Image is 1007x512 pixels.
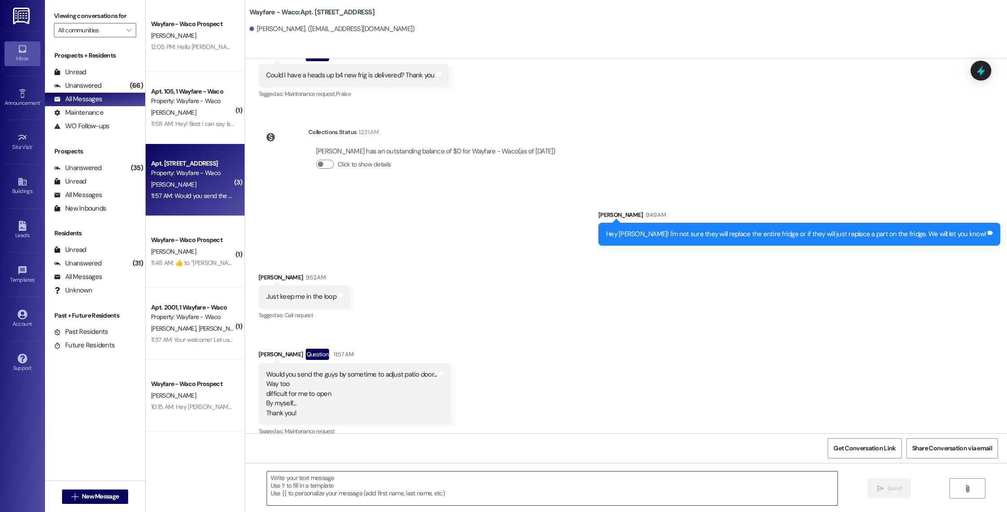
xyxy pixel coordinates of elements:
i:  [877,485,884,492]
span: [PERSON_NAME] [151,391,196,400]
span: [PERSON_NAME] [198,324,243,332]
div: Apt. 2001, 1 Wayfare - Waco [151,303,234,312]
i:  [964,485,971,492]
div: Could I have a heads up b4 new frig is delivered? Thank you [266,71,435,80]
span: Call request [285,311,313,319]
div: Would you send the guys by sometime to adjust patio door... Way too difficult for me to open By m... [266,370,437,418]
div: 12:05 PM: Hello [PERSON_NAME], I wanted to touch base with you and see if you were still interest... [151,43,715,51]
a: Account [4,307,40,331]
label: Click to show details [338,160,391,169]
div: 9:52 AM [303,273,325,282]
div: (66) [128,79,145,93]
a: Site Visit • [4,130,40,154]
div: Unknown [54,286,92,295]
div: [PERSON_NAME] has an outstanding balance of $0 for Wayfare - Waco (as of [DATE]) [316,147,556,156]
b: Wayfare - Waco: Apt. [STREET_ADDRESS] [250,8,374,17]
span: Praise [336,90,351,98]
label: Viewing conversations for [54,9,136,23]
div: Past + Future Residents [45,311,145,320]
div: New Inbounds [54,204,106,213]
a: Leads [4,218,40,243]
div: All Messages [54,94,102,104]
div: Unanswered [54,81,102,90]
i:  [71,493,78,500]
div: 10:15 AM: Hey [PERSON_NAME], we sent your new lease agreement over to be E-signed. Please let me ... [151,403,502,411]
span: • [40,99,41,105]
span: [PERSON_NAME] [151,108,196,117]
div: Property: Wayfare - Waco [151,96,234,106]
div: 12:31 AM [356,127,379,137]
div: Unanswered [54,259,102,268]
div: Unanswered [54,163,102,173]
div: Collections Status [308,127,356,137]
div: [PERSON_NAME] [258,349,451,363]
span: • [35,275,36,282]
div: (31) [130,256,145,270]
div: Apt. [STREET_ADDRESS] [151,159,234,168]
div: Wayfare - Waco Prospect [151,19,234,29]
a: Templates • [4,263,40,287]
div: Apt. 105, 1 Wayfare - Waco [151,87,234,96]
div: Wayfare - Waco Prospect [151,235,234,245]
div: Just keep me in the loop [266,292,336,301]
button: Share Conversation via email [906,438,998,458]
div: Property: Wayfare - Waco [151,168,234,178]
div: Wayfare - Waco Prospect [151,379,234,389]
div: [PERSON_NAME] [598,210,1000,223]
span: Maintenance request [285,427,335,435]
div: Tagged as: [258,425,451,438]
button: Send [868,478,911,499]
span: [PERSON_NAME] [151,180,196,189]
div: 11:58 AM: Hey! Best I can say is [DATE]. The [DEMOGRAPHIC_DATA] that runs this job site pays us o... [151,120,607,128]
a: Buildings [4,174,40,198]
div: 11:57 AM [331,350,353,359]
div: Tagged as: [258,87,449,100]
a: Inbox [4,41,40,66]
div: 11:37 AM: Your welcome! Let us know if you need anything. [151,336,300,344]
button: New Message [62,490,129,504]
div: Unread [54,245,86,255]
button: Get Conversation Link [828,438,901,458]
div: (35) [129,161,145,175]
div: All Messages [54,190,102,200]
div: [PERSON_NAME]. ([EMAIL_ADDRESS][DOMAIN_NAME]) [250,24,415,34]
div: WO Follow-ups [54,121,109,131]
span: [PERSON_NAME] [151,324,199,332]
img: ResiDesk Logo [13,8,31,24]
div: All Messages [54,272,102,282]
div: Property: Wayfare - Waco [151,312,234,322]
div: Tagged as: [258,309,351,322]
span: Share Conversation via email [912,444,992,453]
span: Get Conversation Link [833,444,896,453]
input: All communities [58,23,122,37]
div: Maintenance [54,108,103,117]
span: • [32,143,34,149]
div: Residents [45,229,145,238]
div: Future Residents [54,341,115,350]
span: [PERSON_NAME] [151,31,196,40]
div: Question [306,349,330,360]
span: Send [887,484,901,493]
div: [PERSON_NAME] [258,273,351,285]
div: Prospects [45,147,145,156]
i:  [126,27,131,34]
div: Hey [PERSON_NAME]! I'm not sure they will replace the entire fridge or if they will just replace ... [606,229,986,239]
a: Support [4,351,40,375]
div: 11:57 AM: Would you send the guys by sometime to adjust patio door... Way too difficult for me to... [151,192,476,200]
div: Unread [54,67,86,77]
div: Unread [54,177,86,186]
span: New Message [82,492,119,501]
div: Past Residents [54,327,108,337]
div: 11:48 AM: ​👍​ to “ [PERSON_NAME] (Wayfare - Waco): Hey [PERSON_NAME]! We are still waiting for th... [151,259,763,267]
div: Apt. [STREET_ADDRESS] [151,447,234,456]
div: Prospects + Residents [45,51,145,60]
div: 9:49 AM [643,210,666,220]
span: [PERSON_NAME] [151,247,196,256]
span: Maintenance request , [285,90,336,98]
